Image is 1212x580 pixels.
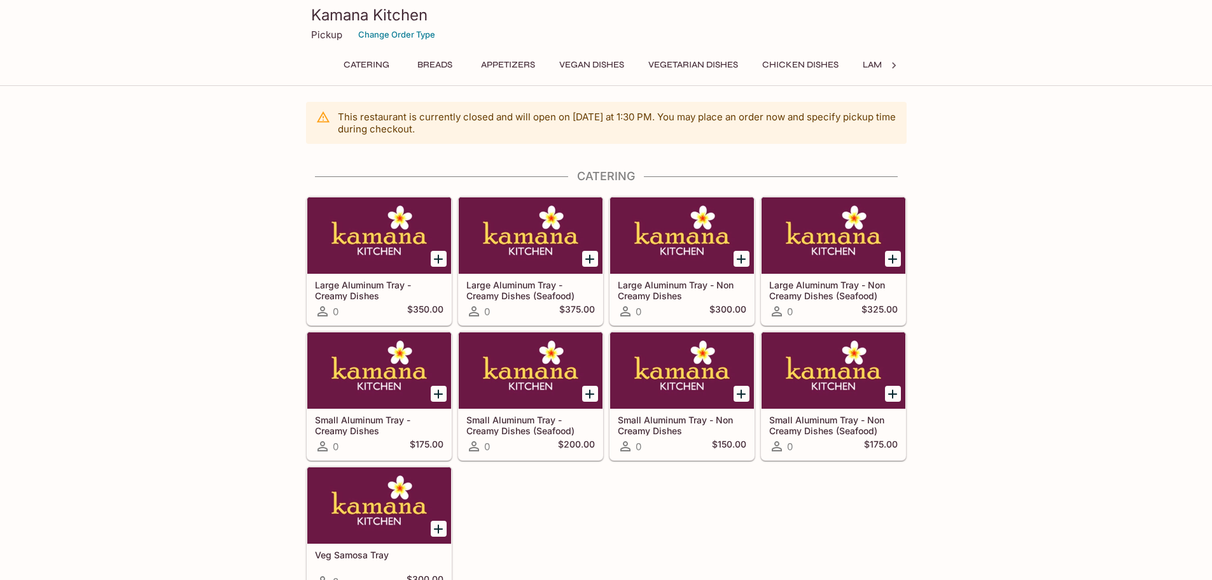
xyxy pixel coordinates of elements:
button: Add Large Aluminum Tray - Non Creamy Dishes [734,251,749,267]
button: Appetizers [474,56,542,74]
p: Pickup [311,29,342,41]
button: Change Order Type [352,25,441,45]
button: Chicken Dishes [755,56,846,74]
h5: $175.00 [410,439,443,454]
button: Add Large Aluminum Tray - Creamy Dishes (Seafood) [582,251,598,267]
button: Add Large Aluminum Tray - Creamy Dishes [431,251,447,267]
span: 0 [787,441,793,453]
h3: Kamana Kitchen [311,5,902,25]
div: Small Aluminum Tray - Non Creamy Dishes (Seafood) [762,332,905,409]
button: Add Small Aluminum Tray - Non Creamy Dishes [734,386,749,402]
span: 0 [636,441,641,453]
div: Large Aluminum Tray - Non Creamy Dishes (Seafood) [762,197,905,274]
a: Large Aluminum Tray - Creamy Dishes0$350.00 [307,197,452,325]
a: Large Aluminum Tray - Creamy Dishes (Seafood)0$375.00 [458,197,603,325]
div: Small Aluminum Tray - Creamy Dishes [307,332,451,409]
span: 0 [484,306,490,318]
h5: $175.00 [864,439,898,454]
a: Small Aluminum Tray - Non Creamy Dishes0$150.00 [609,332,755,460]
button: Add Small Aluminum Tray - Creamy Dishes (Seafood) [582,386,598,402]
a: Small Aluminum Tray - Non Creamy Dishes (Seafood)0$175.00 [761,332,906,460]
a: Small Aluminum Tray - Creamy Dishes (Seafood)0$200.00 [458,332,603,460]
div: Large Aluminum Tray - Creamy Dishes (Seafood) [459,197,603,274]
div: Veg Samosa Tray [307,467,451,544]
button: Add Large Aluminum Tray - Non Creamy Dishes (Seafood) [885,251,901,267]
h5: Large Aluminum Tray - Creamy Dishes [315,279,443,301]
button: Catering [337,56,396,74]
h5: Small Aluminum Tray - Creamy Dishes [315,414,443,435]
h5: Large Aluminum Tray - Non Creamy Dishes (Seafood) [769,279,898,301]
button: Lamb Dishes [856,56,928,74]
a: Large Aluminum Tray - Non Creamy Dishes (Seafood)0$325.00 [761,197,906,325]
button: Vegan Dishes [552,56,631,74]
button: Vegetarian Dishes [641,56,745,74]
h5: $350.00 [407,304,443,319]
div: Large Aluminum Tray - Non Creamy Dishes [610,197,754,274]
span: 0 [333,306,338,318]
h5: $200.00 [558,439,595,454]
h5: $325.00 [861,304,898,319]
button: Add Small Aluminum Tray - Non Creamy Dishes (Seafood) [885,386,901,402]
button: Breads [407,56,464,74]
h5: Small Aluminum Tray - Non Creamy Dishes (Seafood) [769,414,898,435]
h5: Large Aluminum Tray - Creamy Dishes (Seafood) [466,279,595,301]
h5: Small Aluminum Tray - Creamy Dishes (Seafood) [466,414,595,435]
div: Small Aluminum Tray - Creamy Dishes (Seafood) [459,332,603,409]
a: Large Aluminum Tray - Non Creamy Dishes0$300.00 [609,197,755,325]
h5: Small Aluminum Tray - Non Creamy Dishes [618,414,746,435]
h5: Veg Samosa Tray [315,549,443,560]
span: 0 [636,306,641,318]
h5: Large Aluminum Tray - Non Creamy Dishes [618,279,746,301]
div: Large Aluminum Tray - Creamy Dishes [307,197,451,274]
div: Small Aluminum Tray - Non Creamy Dishes [610,332,754,409]
span: 0 [484,441,490,453]
button: Add Small Aluminum Tray - Creamy Dishes [431,386,447,402]
a: Small Aluminum Tray - Creamy Dishes0$175.00 [307,332,452,460]
p: This restaurant is currently closed and will open on [DATE] at 1:30 PM . You may place an order n... [338,111,896,135]
span: 0 [333,441,338,453]
span: 0 [787,306,793,318]
h5: $300.00 [709,304,746,319]
h5: $150.00 [712,439,746,454]
h5: $375.00 [559,304,595,319]
h4: Catering [306,169,907,183]
button: Add Veg Samosa Tray [431,521,447,537]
